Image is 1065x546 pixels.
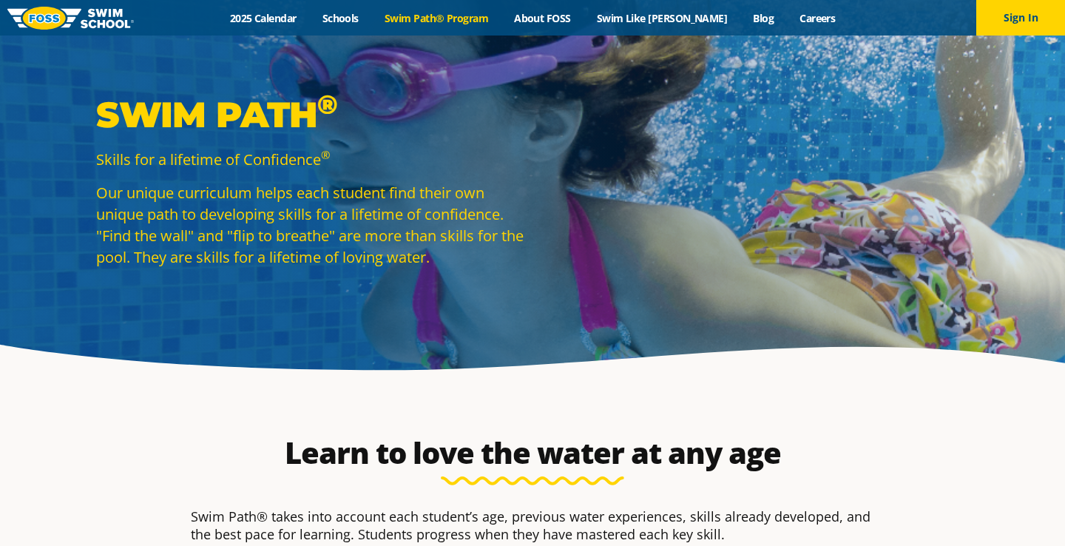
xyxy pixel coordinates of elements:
p: Our unique curriculum helps each student find their own unique path to developing skills for a li... [96,182,525,268]
a: About FOSS [501,11,584,25]
a: Swim Path® Program [371,11,501,25]
img: FOSS Swim School Logo [7,7,134,30]
sup: ® [317,88,337,121]
h2: Learn to love the water at any age [183,435,882,471]
sup: ® [321,147,330,162]
p: Swim Path® takes into account each student’s age, previous water experiences, skills already deve... [191,508,874,543]
p: Swim Path [96,92,525,137]
a: Careers [787,11,848,25]
a: Swim Like [PERSON_NAME] [584,11,740,25]
a: Schools [309,11,371,25]
p: Skills for a lifetime of Confidence [96,149,525,170]
a: 2025 Calendar [217,11,309,25]
a: Blog [740,11,787,25]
